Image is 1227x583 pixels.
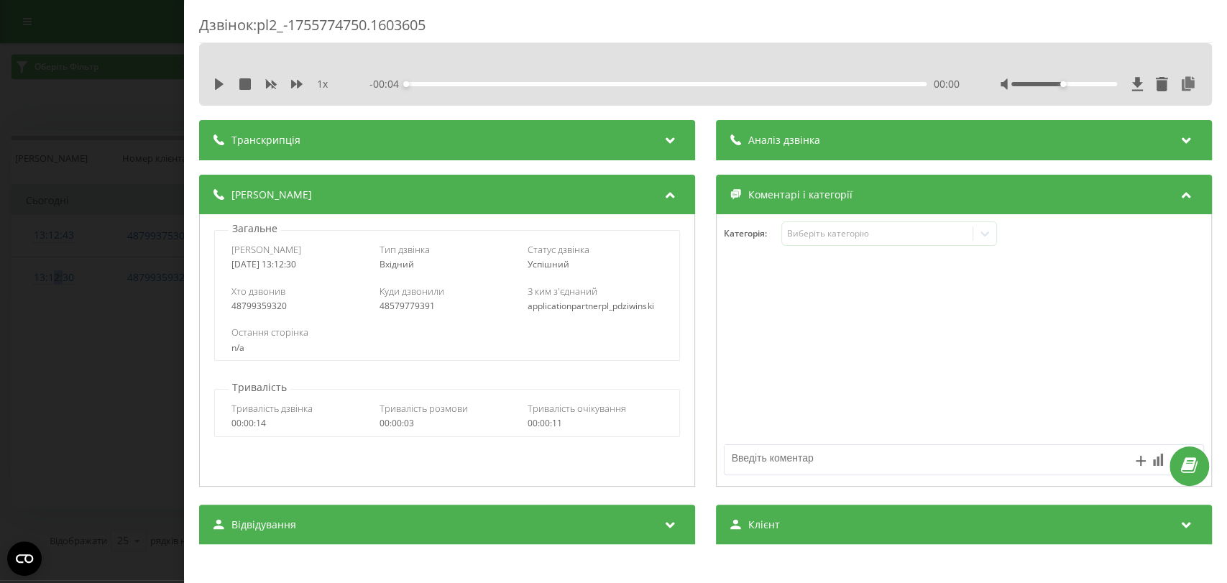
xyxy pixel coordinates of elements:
p: Загальне [229,221,281,236]
span: Коментарі і категорії [748,188,853,202]
span: Тривалість розмови [380,402,468,415]
span: Відвідування [231,518,296,532]
span: Куди дзвонили [380,285,444,298]
div: Accessibility label [1060,81,1066,87]
span: Тривалість очікування [528,402,626,415]
span: Тип дзвінка [380,243,430,256]
span: 1 x [317,77,328,91]
span: Успішний [528,258,569,270]
div: applicationpartnerpl_pdziwinski [528,301,663,311]
div: 00:00:11 [528,418,663,428]
h4: Категорія : [724,229,781,239]
p: Тривалість [229,380,290,395]
span: Тривалість дзвінка [231,402,313,415]
div: n/a [231,343,663,353]
span: Хто дзвонив [231,285,285,298]
span: Вхідний [380,258,414,270]
button: Open CMP widget [7,541,42,576]
div: 48799359320 [231,301,367,311]
span: Клієнт [748,518,780,532]
span: Транскрипція [231,133,300,147]
div: Виберіть категорію [787,228,967,239]
div: 00:00:14 [231,418,367,428]
span: [PERSON_NAME] [231,188,312,202]
div: 00:00:03 [380,418,515,428]
div: Дзвінок : pl2_-1755774750.1603605 [199,15,1212,43]
div: Accessibility label [403,81,409,87]
span: Остання сторінка [231,326,308,339]
span: - 00:04 [369,77,406,91]
span: 00:00 [934,77,960,91]
span: Статус дзвінка [528,243,589,256]
span: [PERSON_NAME] [231,243,301,256]
div: 48579779391 [380,301,515,311]
span: З ким з'єднаний [528,285,597,298]
span: Аналіз дзвінка [748,133,820,147]
div: [DATE] 13:12:30 [231,260,367,270]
